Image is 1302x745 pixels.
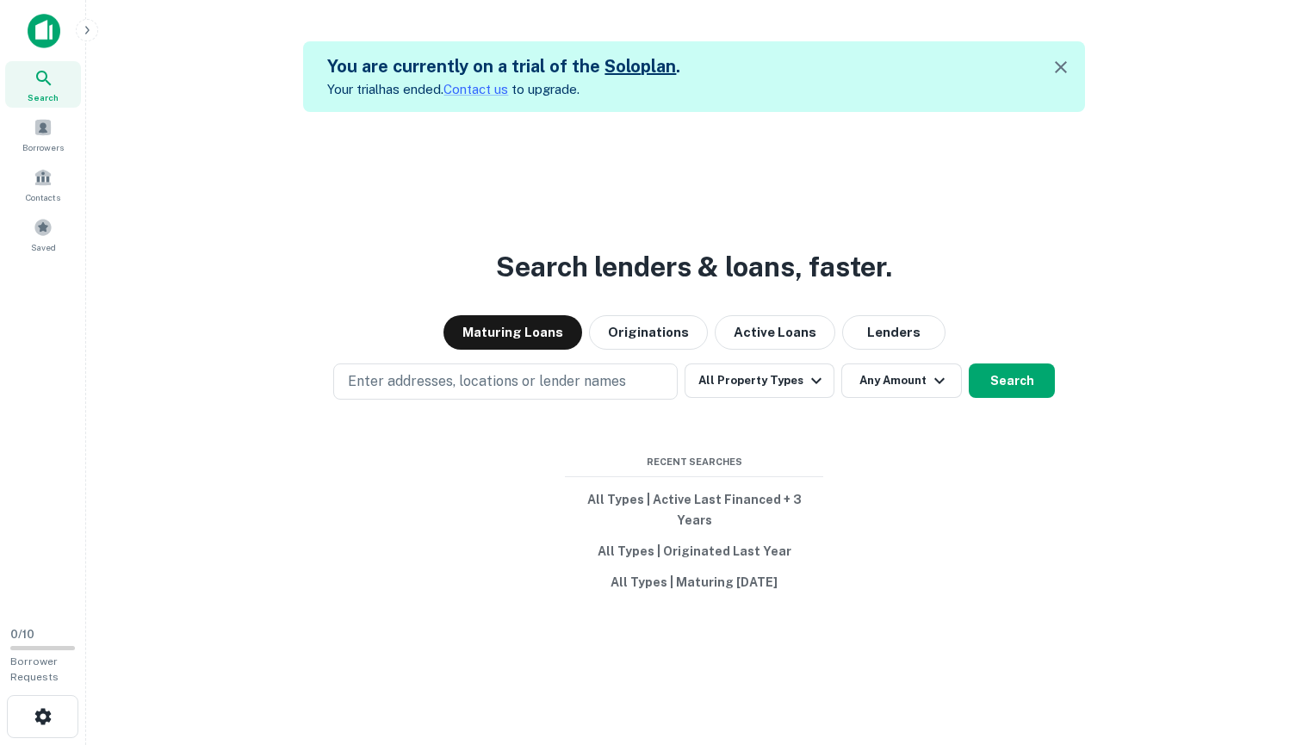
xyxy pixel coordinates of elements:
[565,536,823,567] button: All Types | Originated Last Year
[443,315,582,350] button: Maturing Loans
[496,246,892,288] h3: Search lenders & loans, faster.
[589,315,708,350] button: Originations
[327,79,680,100] p: Your trial has ended. to upgrade.
[333,363,678,400] button: Enter addresses, locations or lender names
[842,315,945,350] button: Lenders
[685,363,834,398] button: All Property Types
[5,61,81,108] a: Search
[5,211,81,258] a: Saved
[841,363,962,398] button: Any Amount
[443,82,508,96] a: Contact us
[327,53,680,79] h5: You are currently on a trial of the .
[31,240,56,254] span: Saved
[10,628,34,641] span: 0 / 10
[565,455,823,469] span: Recent Searches
[565,567,823,598] button: All Types | Maturing [DATE]
[348,371,626,392] p: Enter addresses, locations or lender names
[715,315,835,350] button: Active Loans
[28,14,60,48] img: capitalize-icon.png
[5,111,81,158] a: Borrowers
[1216,607,1302,690] iframe: Chat Widget
[969,363,1055,398] button: Search
[28,90,59,104] span: Search
[26,190,60,204] span: Contacts
[565,484,823,536] button: All Types | Active Last Financed + 3 Years
[604,56,676,77] a: Soloplan
[10,655,59,683] span: Borrower Requests
[5,161,81,208] a: Contacts
[22,140,64,154] span: Borrowers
